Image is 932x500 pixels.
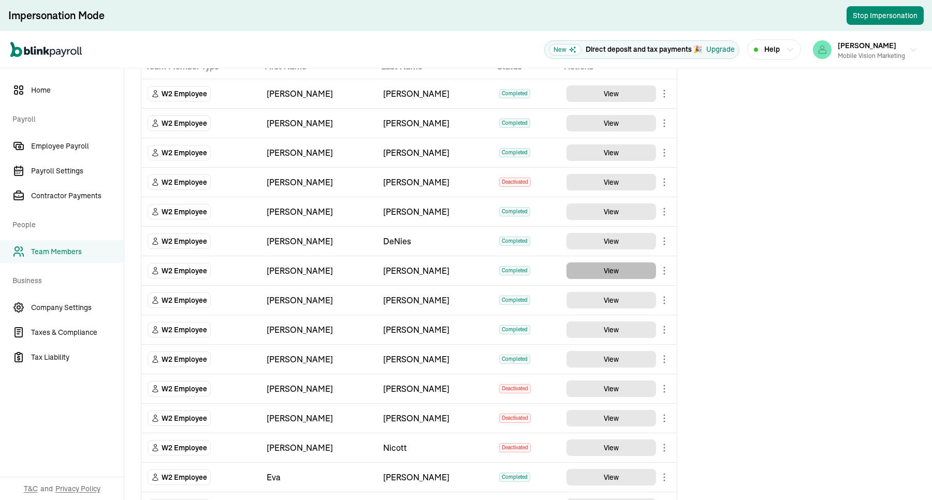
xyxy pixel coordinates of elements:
[12,104,118,133] span: Payroll
[566,203,656,220] button: View
[267,442,371,454] div: [PERSON_NAME]
[383,235,487,247] div: DeNies
[31,327,124,338] span: Taxes & Compliance
[383,442,487,454] div: Nicott
[162,207,207,217] span: W2 Employee
[267,176,371,188] div: [PERSON_NAME]
[162,354,207,364] span: W2 Employee
[549,44,581,55] span: New
[267,87,371,100] div: [PERSON_NAME]
[383,87,487,100] div: [PERSON_NAME]
[31,302,124,313] span: Company Settings
[267,412,371,424] div: [PERSON_NAME]
[162,177,207,187] span: W2 Employee
[55,483,100,494] span: Privacy Policy
[267,471,371,483] div: Eva
[267,146,371,159] div: [PERSON_NAME]
[499,207,530,216] span: Completed
[162,295,207,305] span: W2 Employee
[838,51,905,61] div: Mobile Vision Marketing
[383,323,487,336] div: [PERSON_NAME]
[383,471,487,483] div: [PERSON_NAME]
[499,148,530,157] span: Completed
[383,146,487,159] div: [PERSON_NAME]
[383,176,487,188] div: [PERSON_NAME]
[162,443,207,453] span: W2 Employee
[566,233,656,249] button: View
[162,236,207,246] span: W2 Employee
[499,414,531,423] span: Deactivated
[383,383,487,395] div: [PERSON_NAME]
[566,469,656,486] button: View
[566,410,656,427] button: View
[267,323,371,336] div: [PERSON_NAME]
[162,118,207,128] span: W2 Employee
[267,294,371,306] div: [PERSON_NAME]
[383,353,487,365] div: [PERSON_NAME]
[566,262,656,279] button: View
[499,178,531,187] span: Deactivated
[267,117,371,129] div: [PERSON_NAME]
[31,246,124,257] span: Team Members
[162,472,207,482] span: W2 Employee
[10,35,82,65] nav: Global
[499,237,530,246] span: Completed
[566,439,656,456] button: View
[267,264,371,277] div: [PERSON_NAME]
[162,89,207,99] span: W2 Employee
[566,292,656,308] button: View
[12,265,118,294] span: Business
[24,483,38,494] span: T&C
[499,89,530,98] span: Completed
[162,325,207,335] span: W2 Employee
[267,205,371,218] div: [PERSON_NAME]
[566,85,656,102] button: View
[499,443,531,452] span: Deactivated
[566,351,656,367] button: View
[499,473,530,482] span: Completed
[499,266,530,275] span: Completed
[162,266,207,276] span: W2 Employee
[499,119,530,128] span: Completed
[566,380,656,397] button: View
[566,144,656,161] button: View
[31,166,124,177] span: Payroll Settings
[499,296,530,305] span: Completed
[267,383,371,395] div: [PERSON_NAME]
[31,85,124,96] span: Home
[809,37,922,63] button: [PERSON_NAME]Mobile Vision Marketing
[162,413,207,423] span: W2 Employee
[383,264,487,277] div: [PERSON_NAME]
[747,39,801,60] button: Help
[31,141,124,152] span: Employee Payroll
[764,44,780,55] span: Help
[566,115,656,131] button: View
[31,190,124,201] span: Contractor Payments
[383,294,487,306] div: [PERSON_NAME]
[566,174,656,190] button: View
[12,209,118,238] span: People
[162,384,207,394] span: W2 Employee
[8,8,105,23] div: Impersonation Mode
[383,205,487,218] div: [PERSON_NAME]
[586,44,702,55] p: Direct deposit and tax payments 🎉
[499,384,531,393] span: Deactivated
[847,6,924,25] button: Stop Impersonation
[566,321,656,338] button: View
[383,412,487,424] div: [PERSON_NAME]
[499,355,530,364] span: Completed
[267,353,371,365] div: [PERSON_NAME]
[706,44,735,55] button: Upgrade
[499,325,530,334] span: Completed
[760,388,932,500] iframe: Chat Widget
[162,148,207,158] span: W2 Employee
[838,41,896,50] span: [PERSON_NAME]
[31,352,124,363] span: Tax Liability
[267,235,371,247] div: [PERSON_NAME]
[383,117,487,129] div: [PERSON_NAME]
